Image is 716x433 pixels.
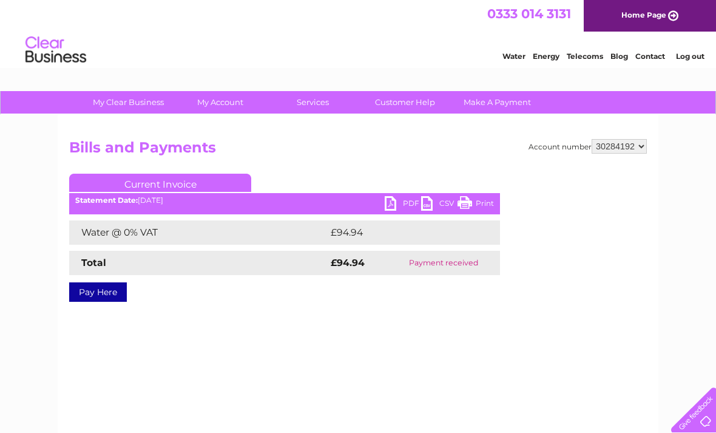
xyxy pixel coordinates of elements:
td: Payment received [388,251,500,275]
td: Water @ 0% VAT [69,220,328,245]
a: CSV [421,196,458,214]
img: logo.png [25,32,87,69]
a: Log out [676,52,704,61]
b: Statement Date: [75,196,138,205]
div: Account number [529,139,647,154]
a: Contact [635,52,665,61]
a: Services [263,91,363,114]
h2: Bills and Payments [69,139,647,162]
a: Current Invoice [69,174,251,192]
div: [DATE] [69,196,500,205]
a: 0333 014 3131 [487,6,571,21]
a: Make A Payment [447,91,547,114]
a: Customer Help [355,91,455,114]
a: Water [502,52,525,61]
strong: Total [81,257,106,268]
a: My Clear Business [78,91,178,114]
strong: £94.94 [331,257,365,268]
td: £94.94 [328,220,476,245]
div: Clear Business is a trading name of Verastar Limited (registered in [GEOGRAPHIC_DATA] No. 3667643... [72,7,646,59]
a: My Account [171,91,271,114]
a: Telecoms [567,52,603,61]
a: Print [458,196,494,214]
a: Pay Here [69,282,127,302]
a: Blog [610,52,628,61]
a: PDF [385,196,421,214]
a: Energy [533,52,559,61]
